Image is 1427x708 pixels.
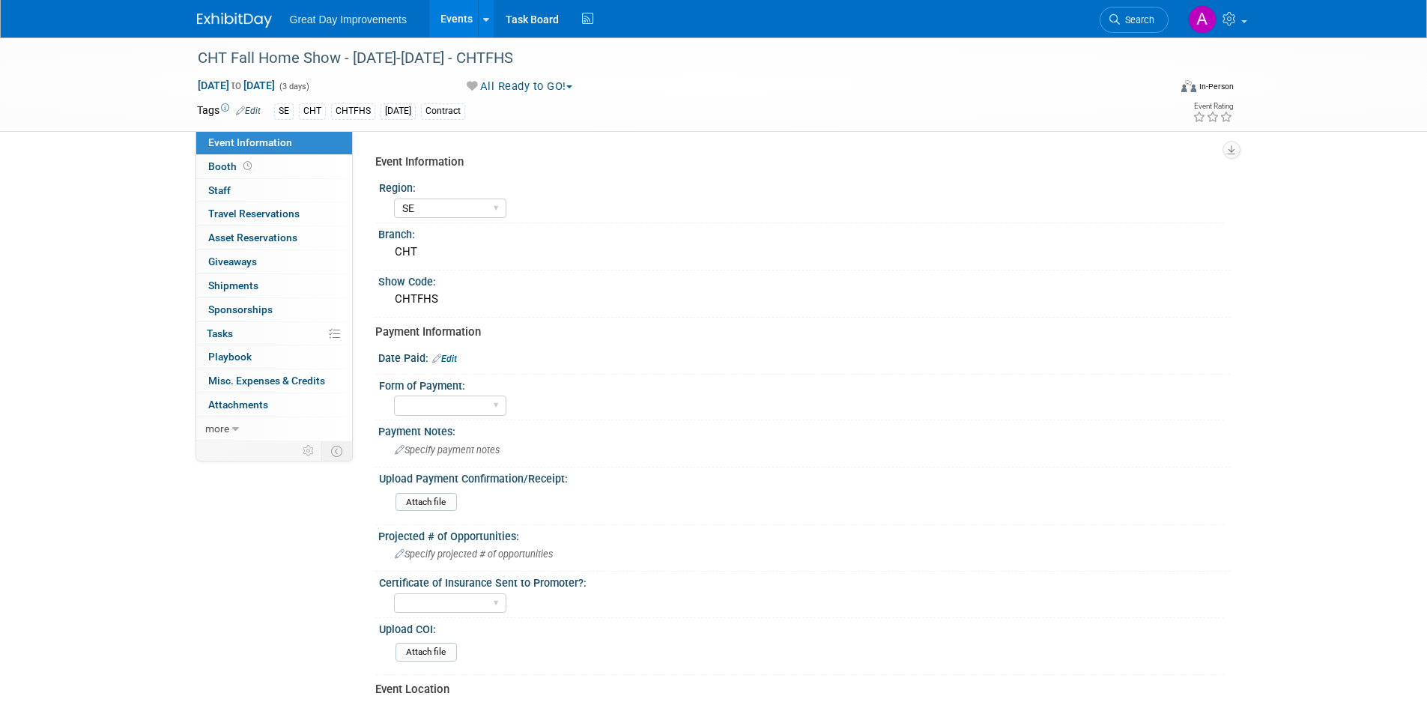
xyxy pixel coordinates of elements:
a: Travel Reservations [196,202,352,226]
a: more [196,417,352,441]
a: Shipments [196,274,352,297]
div: Region: [379,177,1224,196]
td: Personalize Event Tab Strip [296,441,322,461]
div: Contract [421,103,465,119]
div: Branch: [378,223,1231,242]
div: CHTFHS [331,103,375,119]
span: Booth [208,160,255,172]
div: CHT Fall Home Show - [DATE]-[DATE] - CHTFHS [193,45,1146,72]
span: Specify projected # of opportunities [395,548,553,560]
span: Great Day Improvements [290,13,407,25]
span: to [229,79,243,91]
a: Misc. Expenses & Credits [196,369,352,393]
div: SE [274,103,294,119]
a: Edit [236,106,261,116]
div: CHT [299,103,326,119]
span: Travel Reservations [208,208,300,220]
img: ExhibitDay [197,13,272,28]
a: Staff [196,179,352,202]
span: Booth not reserved yet [240,160,255,172]
span: Specify payment notes [395,444,500,456]
span: Giveaways [208,255,257,267]
a: Event Information [196,131,352,154]
div: Upload Payment Confirmation/Receipt: [379,468,1224,486]
span: Tasks [207,327,233,339]
a: Giveaways [196,250,352,273]
div: In-Person [1199,81,1234,92]
span: Event Information [208,136,292,148]
td: Tags [197,103,261,120]
span: Search [1120,14,1154,25]
div: Upload COI: [379,618,1224,637]
div: Show Code: [378,270,1231,289]
a: Search [1100,7,1169,33]
span: Asset Reservations [208,232,297,243]
div: Payment Notes: [378,420,1231,439]
div: Certificate of Insurance Sent to Promoter?: [379,572,1224,590]
span: Shipments [208,279,258,291]
div: Date Paid: [378,347,1231,366]
span: [DATE] [DATE] [197,79,276,92]
span: Attachments [208,399,268,411]
div: [DATE] [381,103,416,119]
span: Misc. Expenses & Credits [208,375,325,387]
a: Sponsorships [196,298,352,321]
button: All Ready to GO! [461,79,578,94]
span: more [205,423,229,435]
img: Akeela Miller [1188,5,1217,34]
span: (3 days) [278,82,309,91]
div: Event Rating [1193,103,1233,110]
span: Playbook [208,351,252,363]
span: Staff [208,184,231,196]
div: Event Information [375,154,1220,170]
a: Tasks [196,322,352,345]
div: CHT [390,240,1220,264]
div: Projected # of Opportunities: [378,525,1231,544]
div: Form of Payment: [379,375,1224,393]
div: Event Location [375,682,1220,698]
div: Event Format [1080,78,1234,100]
div: Payment Information [375,324,1220,340]
a: Edit [432,354,457,364]
a: Attachments [196,393,352,417]
span: Sponsorships [208,303,273,315]
div: CHTFHS [390,288,1220,311]
a: Booth [196,155,352,178]
a: Playbook [196,345,352,369]
a: Asset Reservations [196,226,352,249]
img: Format-Inperson.png [1181,80,1196,92]
td: Toggle Event Tabs [321,441,352,461]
